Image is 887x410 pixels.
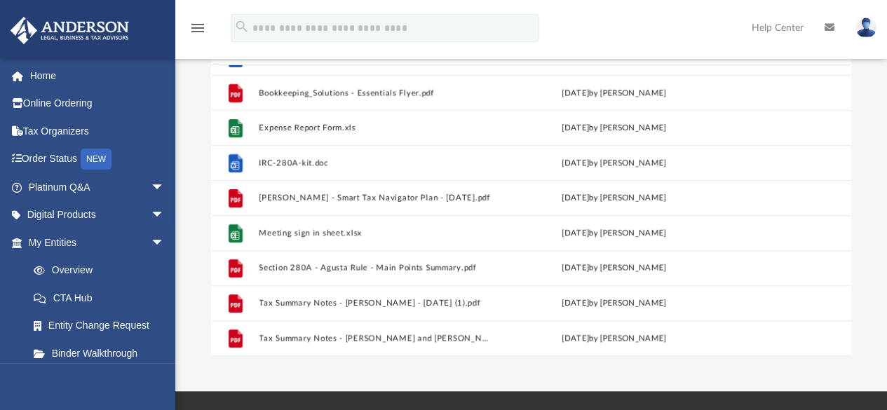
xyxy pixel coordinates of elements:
a: Entity Change Request [20,312,186,340]
i: search [234,19,250,34]
a: Digital Productsarrow_drop_down [10,201,186,229]
div: [DATE] by [PERSON_NAME] [498,122,731,135]
a: Home [10,62,186,90]
a: Order StatusNEW [10,145,186,174]
a: Tax Organizers [10,117,186,145]
button: Section 280A - Agusta Rule - Main Points Summary.pdf [259,264,492,273]
div: NEW [81,149,111,170]
img: Anderson Advisors Platinum Portal [6,17,133,44]
a: Overview [20,257,186,285]
div: [DATE] by [PERSON_NAME] [498,262,731,275]
button: [PERSON_NAME] - Smart Tax Navigator Plan - [DATE].pdf [259,193,492,203]
span: arrow_drop_down [151,228,179,257]
a: Platinum Q&Aarrow_drop_down [10,173,186,201]
div: grid [211,65,851,356]
div: [DATE] by [PERSON_NAME] [498,227,731,240]
button: IRC-280A-kit.doc [259,158,492,168]
button: Expense Report Form.xls [259,123,492,132]
button: Bookkeeping_Solutions - Essentials Flyer.pdf [259,88,492,97]
div: [DATE] by [PERSON_NAME] [498,332,731,345]
button: Tax Summary Notes - [PERSON_NAME] - [DATE] (1).pdf [259,299,492,308]
button: Tax Summary Notes - [PERSON_NAME] and [PERSON_NAME] - [DATE].pdf [259,334,492,343]
a: menu [189,27,206,36]
a: Online Ordering [10,90,186,118]
img: User Pic [855,18,876,38]
a: Binder Walkthrough [20,339,186,367]
div: [DATE] by [PERSON_NAME] [498,297,731,310]
a: CTA Hub [20,284,186,312]
div: [DATE] by [PERSON_NAME] [498,157,731,170]
i: menu [189,20,206,36]
button: Meeting sign in sheet.xlsx [259,228,492,238]
div: [DATE] by [PERSON_NAME] [498,192,731,205]
a: My Entitiesarrow_drop_down [10,228,186,257]
span: arrow_drop_down [151,201,179,230]
span: arrow_drop_down [151,173,179,202]
div: [DATE] by [PERSON_NAME] [498,87,731,100]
